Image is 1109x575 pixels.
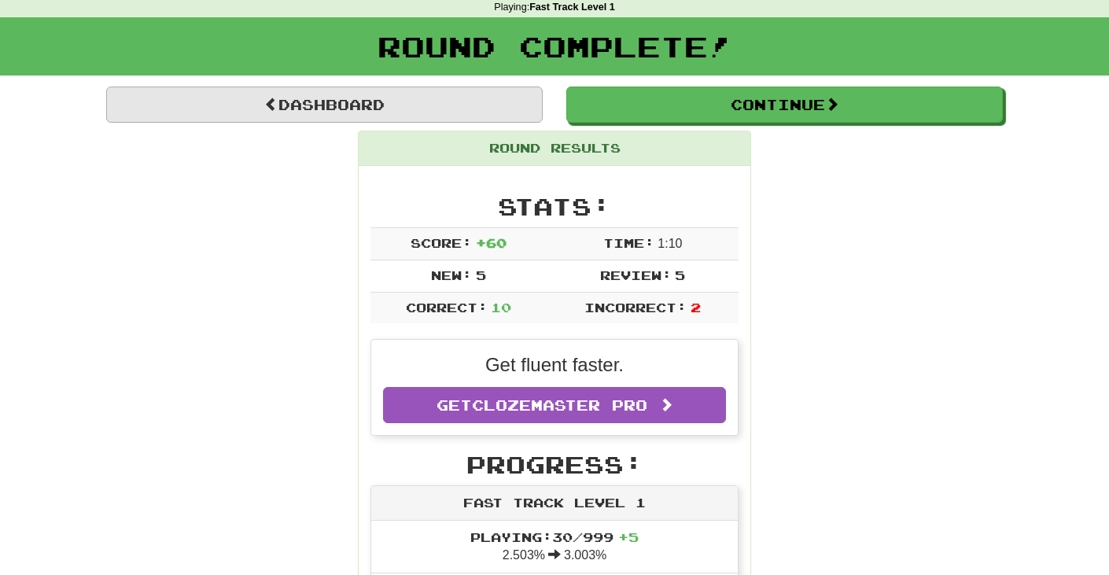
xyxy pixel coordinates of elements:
span: Clozemaster Pro [472,396,647,414]
strong: Fast Track Level 1 [529,2,615,13]
span: 5 [476,267,486,282]
span: Review: [600,267,672,282]
span: 10 [491,300,511,315]
span: New: [431,267,472,282]
li: 2.503% 3.003% [371,521,738,574]
button: Continue [566,87,1003,123]
span: Correct: [406,300,488,315]
span: 2 [691,300,701,315]
h2: Stats: [370,194,739,219]
span: + 60 [476,235,507,250]
span: 1 : 10 [658,237,682,250]
h1: Round Complete! [6,31,1103,62]
div: Round Results [359,131,750,166]
h2: Progress: [370,452,739,477]
a: GetClozemaster Pro [383,387,726,423]
span: Score: [411,235,472,250]
span: Playing: 30 / 999 [470,529,639,544]
span: 5 [675,267,685,282]
div: Fast Track Level 1 [371,486,738,521]
p: Get fluent faster. [383,352,726,378]
a: Dashboard [106,87,543,123]
span: + 5 [618,529,639,544]
span: Time: [603,235,654,250]
span: Incorrect: [584,300,687,315]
